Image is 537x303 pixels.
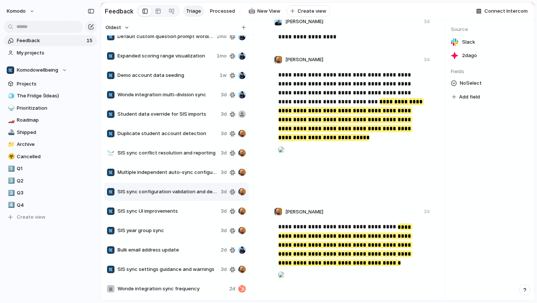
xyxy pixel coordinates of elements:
[7,153,14,160] button: ☣️
[298,7,326,15] span: Create view
[217,33,227,40] span: 2mo
[117,110,218,118] span: Student data override for SIS imports
[104,23,131,32] button: Oldest
[17,49,94,57] span: My projects
[221,169,227,176] span: 3d
[221,110,227,118] span: 3d
[460,79,482,88] span: No Select
[17,213,45,221] span: Create view
[4,103,97,114] a: 🍚Prioritization
[17,104,94,112] span: Prioritization
[257,7,280,15] span: New View
[17,177,94,185] span: Q2
[247,7,255,15] button: 🤖
[484,7,528,15] span: Connect Intercom
[207,6,238,17] a: Processed
[221,130,227,137] span: 3d
[17,202,94,209] span: Q4
[4,90,97,101] div: 🧊The Fridge (Ideas)
[8,92,13,100] div: 🧊
[117,266,218,273] span: SIS sync settings guidance and warnings
[285,18,323,25] span: [PERSON_NAME]
[17,66,58,74] span: Komodowellbeing
[117,207,218,215] span: SIS sync UI improvements
[7,202,14,209] button: 4️⃣
[4,212,97,223] button: Create view
[7,165,14,172] button: 1️⃣
[8,140,13,149] div: 📁
[117,52,214,60] span: Expanded scoring range visualization
[451,68,528,75] span: Fields
[117,188,218,196] span: SIS sync configuration validation and defaults
[7,141,14,148] button: 📁
[17,80,94,88] span: Projects
[4,175,97,187] a: 2️⃣Q2
[4,139,97,150] a: 📁Archive
[106,24,121,31] span: Oldest
[17,153,94,160] span: Cancelled
[8,104,13,112] div: 🍚
[117,149,218,157] span: SIS sync conflict resolution and reporting
[186,7,201,15] span: Triage
[473,6,531,17] button: Connect Intercom
[4,187,97,199] a: 3️⃣Q3
[285,56,323,63] span: [PERSON_NAME]
[87,37,94,44] span: 15
[4,151,97,162] a: ☣️Cancelled
[285,208,323,216] span: [PERSON_NAME]
[221,246,227,254] span: 2d
[4,163,97,174] a: 1️⃣Q1
[459,93,480,101] span: Add field
[451,26,528,33] span: Source
[210,7,235,15] span: Processed
[117,72,217,79] span: Demo account data seeding
[217,52,227,60] span: 1mo
[8,128,13,137] div: 🚢
[117,227,218,234] span: SIS year group sync
[220,72,227,79] span: 1w
[8,177,13,185] div: 2️⃣
[105,7,134,16] h2: Feedback
[17,37,84,44] span: Feedback
[221,266,227,273] span: 3d
[8,189,13,197] div: 3️⃣
[221,227,227,234] span: 3d
[4,35,97,46] a: Feedback15
[248,7,254,15] div: 🤖
[17,141,94,148] span: Archive
[4,200,97,211] a: 4️⃣Q4
[3,5,39,17] button: Komodo
[451,92,481,102] button: Add field
[7,92,14,100] button: 🧊
[7,177,14,185] button: 2️⃣
[229,285,235,293] span: 2d
[7,104,14,112] button: 🍚
[424,56,430,63] div: 3d
[244,6,283,17] a: 🤖New View
[7,129,14,136] button: 🚢
[17,165,94,172] span: Q1
[4,78,97,90] a: Projects
[4,65,97,76] button: Komodowellbeing
[221,188,227,196] span: 3d
[8,201,13,209] div: 4️⃣
[7,189,14,197] button: 3️⃣
[117,246,218,254] span: Bulk email address update
[7,116,14,124] button: 🏎️
[424,208,430,215] div: 2d
[4,115,97,126] div: 🏎️Roadmap
[183,6,204,17] a: Triage
[17,92,94,100] span: The Fridge (Ideas)
[117,169,218,176] span: Multiple independent auto-sync configurations
[117,33,214,40] span: Default custom question prompt wording
[462,52,477,59] span: 2d ago
[4,127,97,138] a: 🚢Shipped
[4,47,97,59] a: My projects
[17,116,94,124] span: Roadmap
